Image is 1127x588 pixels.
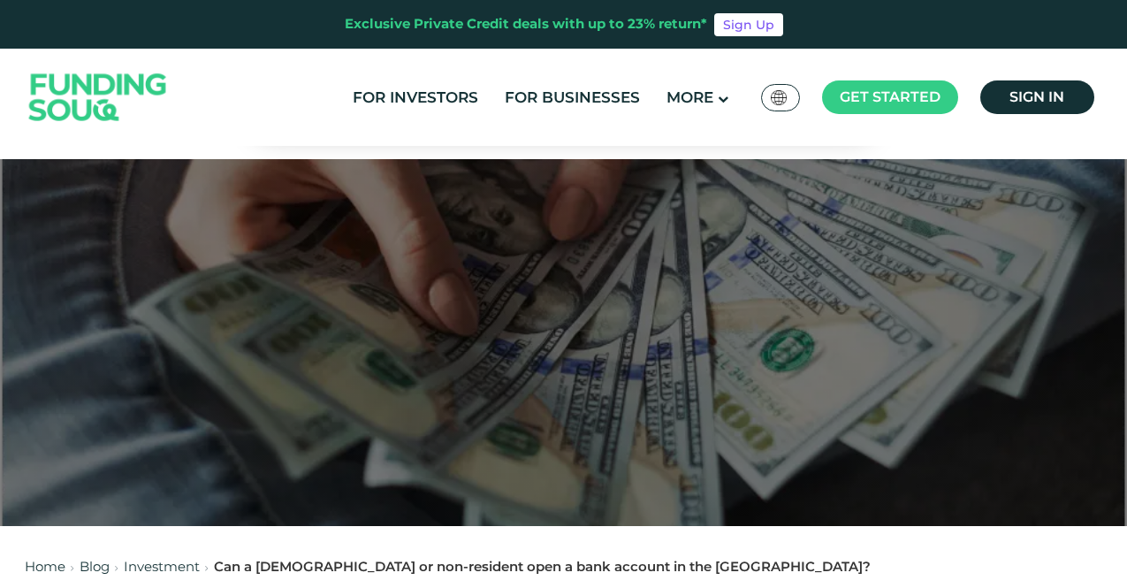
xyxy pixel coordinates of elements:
img: SA Flag [771,90,787,105]
span: Get started [840,88,940,105]
a: Sign in [980,80,1094,114]
a: For Investors [348,83,483,112]
img: Logo [11,53,185,142]
span: Sign in [1009,88,1064,105]
div: Can a [DEMOGRAPHIC_DATA] or non-resident open a bank account in the [GEOGRAPHIC_DATA]? [214,557,871,577]
a: For Businesses [500,83,644,112]
a: Investment [124,558,200,575]
a: Blog [80,558,110,575]
a: Sign Up [714,13,783,36]
div: Exclusive Private Credit deals with up to 23% return* [345,14,707,34]
a: Home [25,558,65,575]
span: More [666,88,713,106]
